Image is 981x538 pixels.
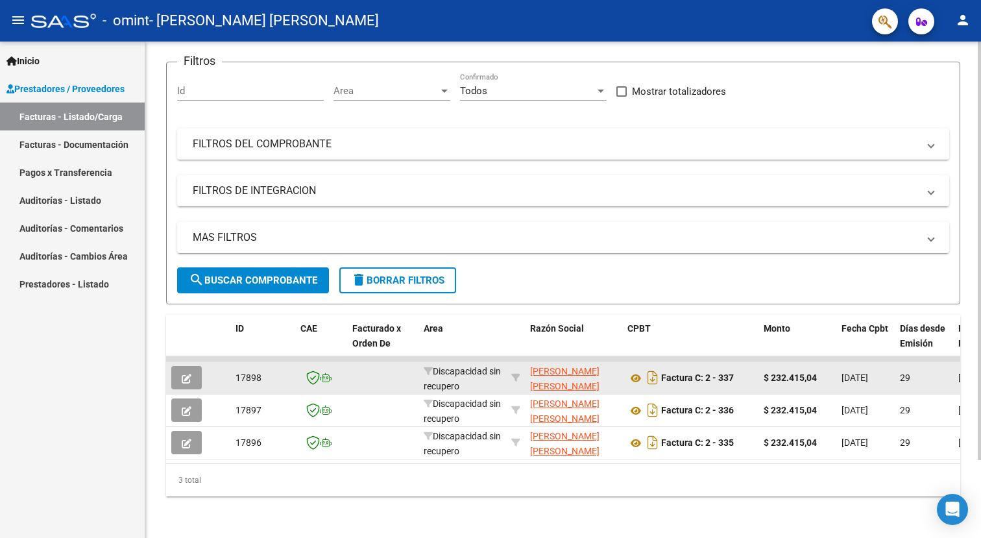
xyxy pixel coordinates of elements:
div: Open Intercom Messenger [937,494,968,525]
mat-icon: menu [10,12,26,28]
span: Razón Social [530,323,584,334]
datatable-header-cell: Razón Social [525,315,622,372]
datatable-header-cell: Monto [758,315,836,372]
span: 29 [900,437,910,448]
div: 20387596659 [530,429,617,456]
span: Prestadores / Proveedores [6,82,125,96]
mat-expansion-panel-header: MAS FILTROS [177,222,949,253]
span: Monto [764,323,790,334]
span: [PERSON_NAME] [PERSON_NAME] [530,398,599,424]
span: Mostrar totalizadores [632,84,726,99]
h3: Filtros [177,52,222,70]
span: Buscar Comprobante [189,275,317,286]
datatable-header-cell: CAE [295,315,347,372]
mat-expansion-panel-header: FILTROS DEL COMPROBANTE [177,128,949,160]
span: [PERSON_NAME] [PERSON_NAME] [530,366,599,391]
div: 20387596659 [530,364,617,391]
div: 3 total [166,464,960,496]
span: Facturado x Orden De [352,323,401,348]
datatable-header-cell: Area [418,315,506,372]
strong: Factura C: 2 - 335 [661,438,734,448]
span: 17898 [236,373,261,383]
strong: Factura C: 2 - 336 [661,406,734,416]
datatable-header-cell: Días desde Emisión [895,315,953,372]
span: [DATE] [842,373,868,383]
mat-icon: delete [351,272,367,287]
span: Area [333,85,439,97]
span: [DATE] [842,405,868,415]
mat-expansion-panel-header: FILTROS DE INTEGRACION [177,175,949,206]
span: - [PERSON_NAME] [PERSON_NAME] [149,6,379,35]
span: Borrar Filtros [351,275,444,286]
datatable-header-cell: CPBT [622,315,758,372]
span: ID [236,323,244,334]
mat-panel-title: FILTROS DE INTEGRACION [193,184,918,198]
span: 17896 [236,437,261,448]
mat-icon: person [955,12,971,28]
button: Buscar Comprobante [177,267,329,293]
mat-icon: search [189,272,204,287]
span: Inicio [6,54,40,68]
button: Borrar Filtros [339,267,456,293]
span: Discapacidad sin recupero [424,366,501,391]
span: 29 [900,373,910,383]
span: Discapacidad sin recupero [424,398,501,424]
i: Descargar documento [644,367,661,388]
strong: Factura C: 2 - 337 [661,373,734,384]
strong: $ 232.415,04 [764,437,817,448]
datatable-header-cell: ID [230,315,295,372]
i: Descargar documento [644,400,661,421]
span: CPBT [627,323,651,334]
mat-panel-title: FILTROS DEL COMPROBANTE [193,137,918,151]
span: Todos [460,85,487,97]
span: [PERSON_NAME] [PERSON_NAME] [530,431,599,456]
strong: $ 232.415,04 [764,373,817,383]
mat-panel-title: MAS FILTROS [193,230,918,245]
datatable-header-cell: Facturado x Orden De [347,315,418,372]
span: Días desde Emisión [900,323,945,348]
span: [DATE] [842,437,868,448]
span: Fecha Cpbt [842,323,888,334]
span: - omint [103,6,149,35]
datatable-header-cell: Fecha Cpbt [836,315,895,372]
span: Area [424,323,443,334]
span: 29 [900,405,910,415]
div: 20387596659 [530,397,617,424]
span: 17897 [236,405,261,415]
strong: $ 232.415,04 [764,405,817,415]
span: CAE [300,323,317,334]
i: Descargar documento [644,432,661,453]
span: Discapacidad sin recupero [424,431,501,456]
